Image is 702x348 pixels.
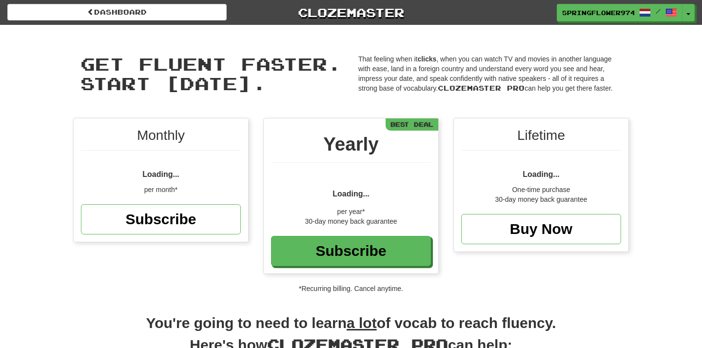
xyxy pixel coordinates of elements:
div: 30-day money back guarantee [271,216,431,226]
span: Loading... [332,190,370,198]
a: Subscribe [271,236,431,266]
div: per year* [271,207,431,216]
div: Yearly [271,131,431,163]
span: Get fluent faster. Start [DATE]. [80,53,342,94]
div: Lifetime [461,126,621,151]
a: Clozemaster [241,4,461,21]
span: Loading... [523,170,560,178]
div: Best Deal [386,118,438,131]
a: SpringFlower9745 / [557,4,682,21]
span: Loading... [142,170,179,178]
span: Clozemaster Pro [438,84,525,92]
strong: clicks [417,55,436,63]
a: Subscribe [81,204,241,234]
div: One-time purchase [461,185,621,194]
a: Buy Now [461,214,621,244]
div: per month* [81,185,241,194]
div: 30-day money back guarantee [461,194,621,204]
div: Monthly [81,126,241,151]
u: a lot [347,315,377,331]
span: / [656,8,661,15]
span: SpringFlower9745 [562,8,634,17]
p: That feeling when it , when you can watch TV and movies in another language with ease, land in a ... [358,54,622,93]
a: Dashboard [7,4,227,20]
